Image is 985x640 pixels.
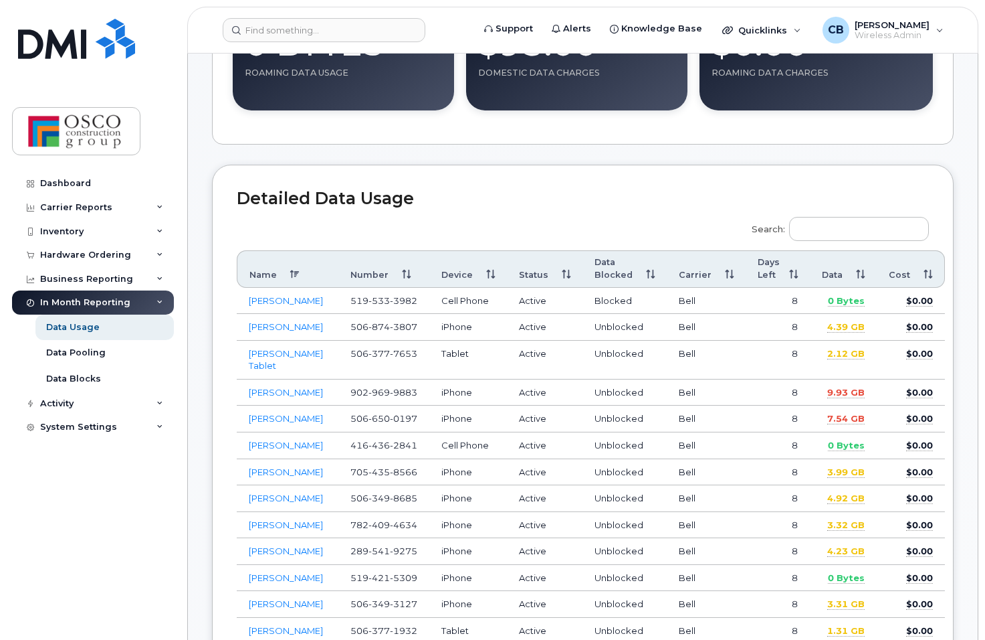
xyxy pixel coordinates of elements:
[906,348,933,359] span: $0.00
[746,288,810,315] td: 8
[813,17,953,44] div: Christine Boyd
[743,208,929,246] label: Search:
[496,22,533,35] span: Support
[906,467,933,478] span: $0.00
[237,250,338,288] th: Name: activate to sort column descending
[906,413,933,424] span: $0.00
[746,314,810,341] td: 8
[350,493,417,503] span: 506
[368,572,390,583] span: 421
[746,485,810,512] td: 8
[906,572,933,584] span: $0.00
[582,591,667,618] td: Unblocked
[582,485,667,512] td: Unblocked
[827,625,865,637] span: 1.31 GB
[507,406,582,432] td: Active
[542,15,600,42] a: Alerts
[350,546,417,556] span: 289
[828,295,865,307] span: 0 Bytes
[368,440,390,451] span: 436
[390,625,417,636] span: 1932
[667,591,746,618] td: Bell
[390,598,417,609] span: 3127
[712,68,921,78] div: Roaming Data Charges
[475,15,542,42] a: Support
[667,538,746,565] td: Bell
[827,493,865,504] span: 4.92 GB
[507,341,582,380] td: Active
[906,625,933,637] span: $0.00
[906,519,933,531] span: $0.00
[507,565,582,592] td: Active
[338,250,429,288] th: Number: activate to sort column ascending
[237,189,929,208] h2: Detailed Data Usage
[507,538,582,565] td: Active
[390,493,417,503] span: 8685
[507,459,582,486] td: Active
[368,493,390,503] span: 349
[906,440,933,451] span: $0.00
[249,546,323,556] a: [PERSON_NAME]
[245,68,442,78] div: Roaming Data Usage
[429,591,507,618] td: iPhone
[827,321,865,333] span: 4.39 GB
[746,250,810,288] th: Days Left: activate to sort column ascending
[906,546,933,557] span: $0.00
[582,288,667,315] td: Blocked
[368,348,390,359] span: 377
[507,288,582,315] td: Active
[746,406,810,432] td: 8
[667,432,746,459] td: Bell
[828,22,844,38] span: CB
[582,341,667,380] td: Unblocked
[249,321,323,332] a: [PERSON_NAME]
[855,19,929,30] span: [PERSON_NAME]
[507,380,582,406] td: Active
[350,387,417,398] span: 902
[390,295,417,306] span: 3982
[667,380,746,406] td: Bell
[507,432,582,459] td: Active
[667,250,746,288] th: Carrier: activate to sort column ascending
[390,387,417,398] span: 9883
[249,519,323,530] a: [PERSON_NAME]
[368,519,390,530] span: 409
[810,250,877,288] th: Data: activate to sort column ascending
[429,512,507,539] td: iPhone
[249,625,323,636] a: [PERSON_NAME]
[906,598,933,610] span: $0.00
[667,459,746,486] td: Bell
[350,348,417,359] span: 506
[827,467,865,478] span: 3.99 GB
[746,591,810,618] td: 8
[906,295,933,307] span: $0.00
[368,598,390,609] span: 349
[249,572,323,583] a: [PERSON_NAME]
[667,288,746,315] td: Bell
[582,459,667,486] td: Unblocked
[350,413,417,424] span: 506
[713,17,810,44] div: Quicklinks
[429,459,507,486] td: iPhone
[368,467,390,477] span: 435
[478,68,675,78] div: Domestic Data Charges
[746,341,810,380] td: 8
[350,321,417,332] span: 506
[621,22,702,35] span: Knowledge Base
[582,512,667,539] td: Unblocked
[507,485,582,512] td: Active
[249,440,323,451] a: [PERSON_NAME]
[582,432,667,459] td: Unblocked
[906,321,933,333] span: $0.00
[429,538,507,565] td: iPhone
[429,341,507,380] td: Tablet
[429,565,507,592] td: iPhone
[368,546,390,556] span: 541
[429,250,507,288] th: Device: activate to sort column ascending
[368,625,390,636] span: 377
[390,321,417,332] span: 3807
[746,565,810,592] td: 8
[582,565,667,592] td: Unblocked
[350,295,417,306] span: 519
[249,467,323,477] a: [PERSON_NAME]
